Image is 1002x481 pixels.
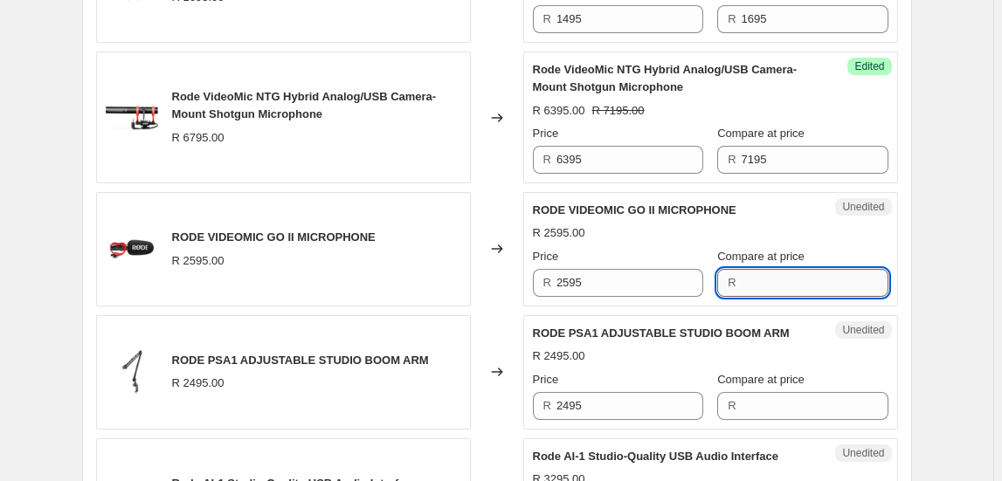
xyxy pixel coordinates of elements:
[728,399,736,412] span: R
[533,326,790,340] span: RODE PSA1 ADJUSTABLE STUDIO BOOM ARM
[533,224,585,242] div: R 2595.00
[533,347,585,365] div: R 2495.00
[172,90,437,120] span: Rode VideoMic NTG Hybrid Analog/USB Camera-Mount Shotgun Microphone
[533,450,778,463] span: Rode AI-1 Studio-Quality USB Audio Interface
[717,250,805,263] span: Compare at price
[106,92,158,144] img: RodeVideoMicNTGOn-CameraShotgunMicrophone2_80x.jpg
[717,373,805,386] span: Compare at price
[543,399,551,412] span: R
[106,346,158,398] img: RODEPSA1ADJUSTABLESTUDIOBOOMARM_80x.png
[842,446,884,460] span: Unedited
[533,373,559,386] span: Price
[728,12,736,25] span: R
[543,276,551,289] span: R
[842,200,884,214] span: Unedited
[543,12,551,25] span: R
[533,250,559,263] span: Price
[717,127,805,140] span: Compare at price
[172,374,225,392] div: R 2495.00
[172,129,225,147] div: R 6795.00
[728,153,736,166] span: R
[172,230,376,244] span: RODE VIDEOMIC GO II MICROPHONE
[854,59,884,73] span: Edited
[728,276,736,289] span: R
[172,354,429,367] span: RODE PSA1 ADJUSTABLE STUDIO BOOM ARM
[172,252,225,270] div: R 2595.00
[533,102,585,120] div: R 6395.00
[592,102,645,120] strike: R 7195.00
[842,323,884,337] span: Unedited
[543,153,551,166] span: R
[533,203,736,216] span: RODE VIDEOMIC GO II MICROPHONE
[533,63,798,93] span: Rode VideoMic NTG Hybrid Analog/USB Camera-Mount Shotgun Microphone
[106,223,158,275] img: rode-videomic-go-ii-h_80x.webp
[533,127,559,140] span: Price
